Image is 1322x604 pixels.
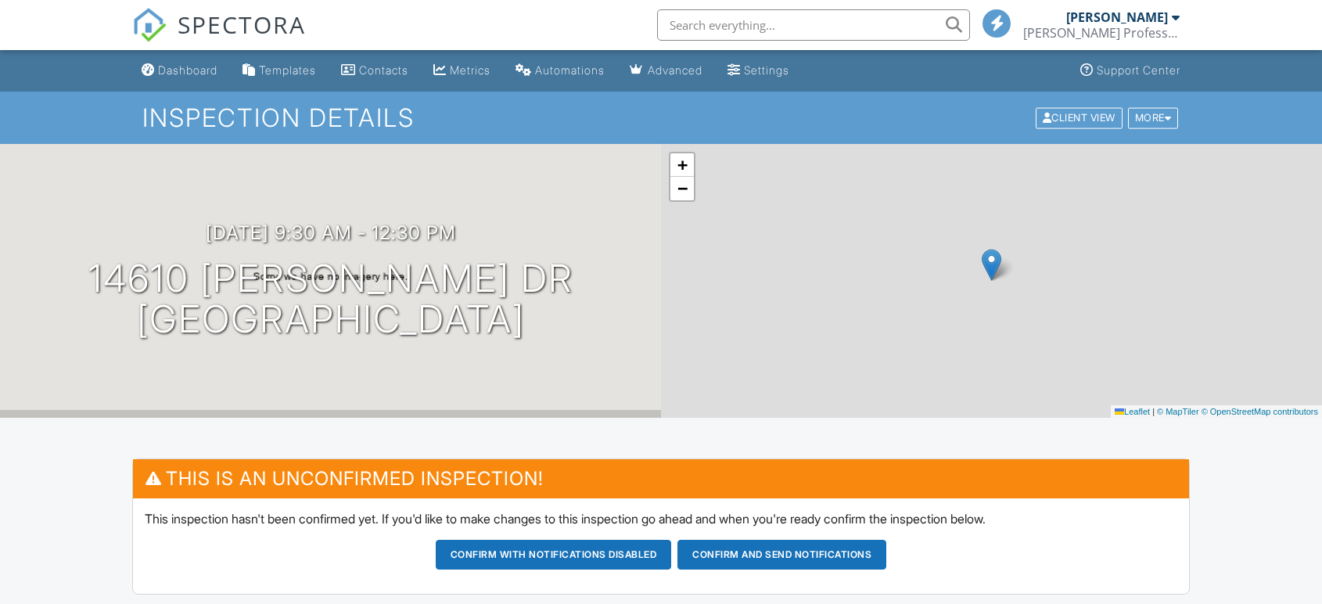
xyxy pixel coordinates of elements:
[132,21,306,54] a: SPECTORA
[721,56,796,85] a: Settings
[744,63,789,77] div: Settings
[236,56,322,85] a: Templates
[158,63,217,77] div: Dashboard
[335,56,415,85] a: Contacts
[133,459,1189,498] h3: This is an Unconfirmed Inspection!
[670,153,694,177] a: Zoom in
[142,104,1180,131] h1: Inspection Details
[648,63,702,77] div: Advanced
[509,56,611,85] a: Automations (Basic)
[677,540,886,570] button: Confirm and send notifications
[436,540,672,570] button: Confirm with notifications disabled
[1128,107,1179,128] div: More
[359,63,408,77] div: Contacts
[657,9,970,41] input: Search everything...
[1115,407,1150,416] a: Leaflet
[178,8,306,41] span: SPECTORA
[1157,407,1199,416] a: © MapTiler
[982,249,1001,281] img: Marker
[450,63,490,77] div: Metrics
[623,56,709,85] a: Advanced
[259,63,316,77] div: Templates
[206,222,456,243] h3: [DATE] 9:30 am - 12:30 pm
[1023,25,1180,41] div: Sutton's Professional Home Inspections, LLC
[1202,407,1318,416] a: © OpenStreetMap contributors
[535,63,605,77] div: Automations
[1074,56,1187,85] a: Support Center
[1036,107,1123,128] div: Client View
[677,178,688,198] span: −
[1097,63,1180,77] div: Support Center
[1034,111,1126,123] a: Client View
[677,155,688,174] span: +
[670,177,694,200] a: Zoom out
[132,8,167,42] img: The Best Home Inspection Software - Spectora
[145,510,1177,527] p: This inspection hasn't been confirmed yet. If you'd like to make changes to this inspection go ah...
[135,56,224,85] a: Dashboard
[1152,407,1155,416] span: |
[427,56,497,85] a: Metrics
[1066,9,1168,25] div: [PERSON_NAME]
[88,258,573,341] h1: 14610 [PERSON_NAME] Dr [GEOGRAPHIC_DATA]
